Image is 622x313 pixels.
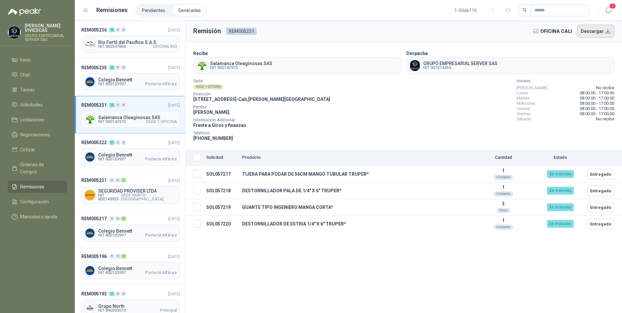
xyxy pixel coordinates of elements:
[423,66,497,70] span: NIT 901514434
[193,118,330,122] span: Información Adicional
[517,106,530,111] span: Jueves
[98,157,126,161] span: NIT 800133997
[168,254,180,259] span: [DATE]
[410,60,420,71] img: Company Logo
[96,6,128,15] h1: Remisiones
[115,216,120,221] div: 0
[115,292,120,296] div: 0
[121,28,126,32] div: 0
[473,184,533,190] p: 1
[20,161,61,175] span: Órdenes de Compra
[609,3,616,9] span: 1
[81,64,107,71] span: REM005235
[536,183,585,199] td: En tránsito
[85,265,95,276] img: Company Logo
[109,292,115,296] div: 1
[173,5,206,16] a: Generadas
[98,45,126,48] span: NIT 900347864
[168,65,180,70] span: [DATE]
[109,28,115,32] div: 2
[406,51,428,56] b: Despacha
[517,116,531,122] span: Sábado
[536,150,585,166] th: Estado
[454,5,498,16] div: 1 - 50 de 116
[20,183,44,190] span: Remisiones
[121,178,126,183] div: 1
[146,120,177,124] span: SEDE 1 OFICINA
[494,191,513,197] div: Unidades
[109,216,115,221] div: 0
[471,150,536,166] th: Cantidad
[98,115,177,120] span: Salamanca Oleaginosas SAS
[494,175,513,180] div: Unidades
[185,150,204,166] th: Seleccionar/deseleccionar
[20,131,50,138] span: Negociaciones
[540,28,572,35] span: OFICINA CALI
[8,211,67,223] a: Manuales y ayuda
[109,65,115,70] div: 3
[109,103,115,107] div: 4
[98,40,177,45] span: Rio Fertil del Pacífico S.A.S.
[121,193,177,201] span: SEDE NORTE-[GEOGRAPHIC_DATA]
[98,77,177,82] span: Colegio Bennett
[145,271,177,275] span: Portería Alférez
[536,216,585,232] td: En tránsito
[580,106,614,111] span: 08:00:00 - 17:00:00
[81,290,107,297] span: REM005193
[98,266,177,271] span: Colegio Bennett
[517,85,548,90] span: [PERSON_NAME]
[193,131,330,135] span: Teléfono
[8,69,67,81] a: Chat
[98,120,126,124] span: NIT 900142973
[81,177,107,184] span: REM005221
[115,140,120,145] div: 0
[193,26,221,36] h3: Remisión
[596,116,614,122] span: No recibe
[193,97,330,102] span: [STREET_ADDRESS] - Cali , [PERSON_NAME][GEOGRAPHIC_DATA]
[193,84,223,89] div: SEDE 1 OFICINA
[547,187,574,195] div: En tránsito
[25,23,67,33] p: [PERSON_NAME] VIVIESCAS
[20,146,35,153] span: Cotizar
[522,8,527,12] span: search
[536,166,585,183] td: En tránsito
[239,183,471,199] td: DESTORNILLADOR PALA DE 1/4" X 6" TRUPER*
[8,8,41,16] img: Logo peakr
[204,166,239,183] td: SOL057217
[20,86,34,93] span: Tareas
[204,199,239,216] td: SOL057219
[153,45,177,48] span: OFICINA RIO
[193,92,330,96] span: Dirección
[8,181,67,193] a: Remisiones
[20,56,31,63] span: Inicio
[109,178,115,183] div: 0
[75,171,185,210] a: REM005221001[DATE] Company LogoSEGURIDAD PROVISER LTDANIT 800149933SEDE NORTE-[GEOGRAPHIC_DATA]
[204,183,239,199] td: SOL057218
[121,216,126,221] div: 3
[115,28,120,32] div: 0
[547,220,574,228] div: En tránsito
[145,233,177,237] span: Portería Alférez
[587,219,614,229] button: Entregado
[8,129,67,141] a: Negociaciones
[75,210,185,247] a: REM005217003[DATE] Company LogoColegio BennettNIT 800133997Portería Alférez
[204,216,239,232] td: SOL057220
[137,5,170,16] a: Pendientes
[85,190,95,200] img: Company Logo
[98,308,126,312] span: NIT 890300510
[587,202,614,213] button: Entregado
[115,178,120,183] div: 0
[98,193,121,201] span: NIT 800149933
[8,114,67,126] a: Licitaciones
[536,199,585,216] td: En tránsito
[85,76,95,87] img: Company Logo
[8,84,67,96] a: Tareas
[587,185,614,196] button: Entregado
[75,247,185,285] a: REM005196003[DATE] Company LogoColegio BennettNIT 800133997Portería Alférez
[580,90,614,96] span: 08:00:00 - 17:00:00
[85,114,95,125] img: Company Logo
[193,105,330,109] span: Recibe
[98,153,177,157] span: Colegio Bennett
[85,152,95,162] img: Company Logo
